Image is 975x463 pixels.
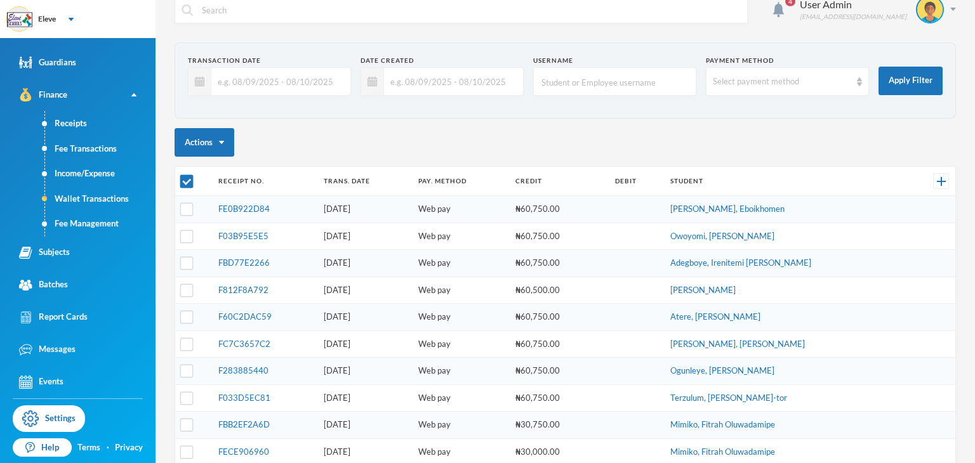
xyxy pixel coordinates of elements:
[384,67,517,96] input: e.g. 08/09/2025 - 08/10/2025
[218,365,269,375] a: F283885440
[540,68,689,96] input: Student or Employee username
[19,88,67,101] div: Finance
[188,56,351,65] div: Transaction Date
[412,277,510,304] td: Web pay
[317,250,412,277] td: [DATE]
[412,330,510,358] td: Web pay
[509,167,609,196] th: Credit
[670,231,774,241] a: Owoyomi, [PERSON_NAME]
[670,419,775,429] a: Mimiko, Fitrah Oluwadamipe
[182,4,193,16] img: search
[19,375,63,389] div: Events
[800,12,906,22] div: [EMAIL_ADDRESS][DOMAIN_NAME]
[45,186,156,212] a: Wallet Transactions
[13,438,72,457] a: Help
[218,285,269,295] a: F812F8A792
[45,136,156,162] a: Fee Transactions
[218,311,272,322] a: F60C2DAC59
[317,304,412,331] td: [DATE]
[45,111,156,136] a: Receipts
[19,246,70,259] div: Subjects
[317,167,412,196] th: Trans. Date
[19,311,88,324] div: Report Cards
[670,339,805,349] a: [PERSON_NAME], [PERSON_NAME]
[317,358,412,385] td: [DATE]
[670,311,760,322] a: Atere, [PERSON_NAME]
[609,167,663,196] th: Debit
[713,75,851,88] div: Select payment method
[509,196,609,223] td: ₦60,750.00
[670,258,811,268] a: Adegboye, Irenitemi [PERSON_NAME]
[509,223,609,250] td: ₦60,750.00
[211,67,344,96] input: e.g. 08/09/2025 - 08/10/2025
[218,231,269,241] a: F03B95E5E5
[533,56,696,65] div: Username
[509,412,609,439] td: ₦30,750.00
[218,339,270,349] a: FC7C3657C2
[115,441,143,454] a: Privacy
[509,304,609,331] td: ₦60,750.00
[509,358,609,385] td: ₦60,750.00
[212,167,317,196] th: Receipt No.
[879,67,943,95] button: Apply Filter
[317,196,412,223] td: [DATE]
[509,330,609,358] td: ₦60,750.00
[670,393,787,403] a: Terzulum, [PERSON_NAME]-tor
[412,196,510,223] td: Web pay
[218,204,270,214] a: FE0B922D84
[509,384,609,412] td: ₦60,750.00
[45,211,156,237] a: Fee Management
[412,167,510,196] th: Pay. Method
[218,419,270,429] a: FBB2EF2A6D
[412,358,510,385] td: Web pay
[317,412,412,439] td: [DATE]
[38,13,56,25] div: Eleve
[412,412,510,439] td: Web pay
[509,250,609,277] td: ₦60,750.00
[670,447,775,457] a: Mimiko, Fitrah Oluwadamipe
[317,384,412,412] td: [DATE]
[412,250,510,277] td: Web pay
[706,56,869,65] div: Payment Method
[361,56,524,65] div: Date Created
[77,441,100,454] a: Terms
[317,223,412,250] td: [DATE]
[670,204,785,214] a: [PERSON_NAME], Eboikhomen
[670,365,774,375] a: Ogunleye, [PERSON_NAME]
[670,285,736,295] a: [PERSON_NAME]
[218,393,270,403] a: F033D5EC81
[509,277,609,304] td: ₦60,500.00
[218,447,269,457] a: FECE906960
[412,384,510,412] td: Web pay
[412,304,510,331] td: Web pay
[13,405,85,432] a: Settings
[19,278,68,292] div: Batches
[7,7,32,32] img: logo
[937,177,946,186] img: +
[19,56,76,69] div: Guardians
[317,277,412,304] td: [DATE]
[317,330,412,358] td: [DATE]
[218,258,270,268] a: FBD77E2266
[19,343,76,356] div: Messages
[664,167,910,196] th: Student
[45,161,156,186] a: Income/Expense
[412,223,510,250] td: Web pay
[175,128,234,157] button: Actions
[107,441,109,454] div: ·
